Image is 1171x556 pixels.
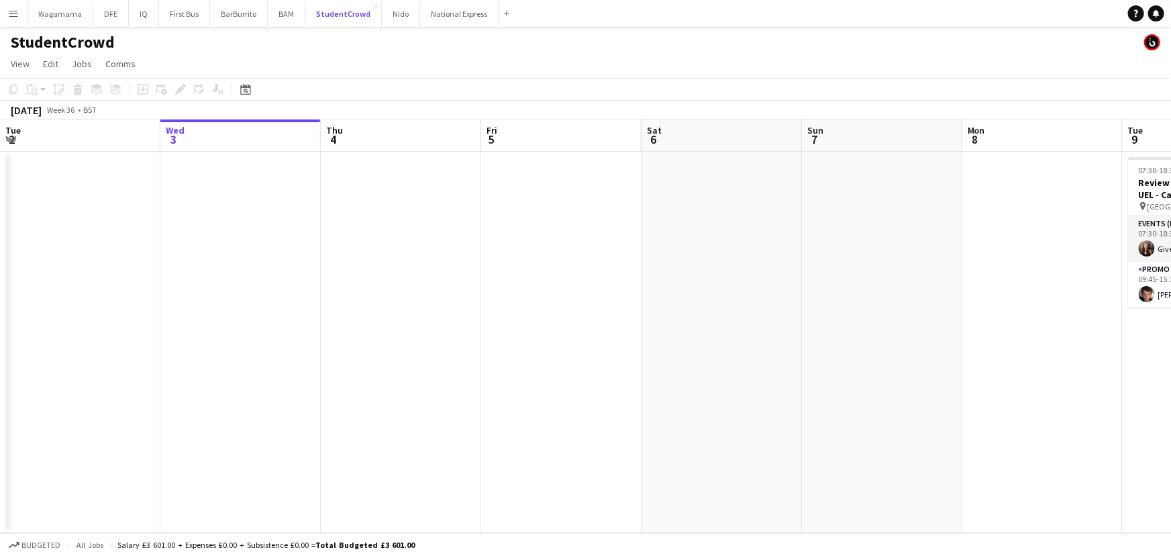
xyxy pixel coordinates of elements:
[72,58,92,70] span: Jobs
[11,103,42,117] div: [DATE]
[3,132,21,147] span: 2
[1126,132,1143,147] span: 9
[105,58,136,70] span: Comms
[210,1,268,27] button: BarBurrito
[166,124,185,136] span: Wed
[28,1,93,27] button: Wagamama
[74,540,106,550] span: All jobs
[100,55,141,73] a: Comms
[807,124,823,136] span: Sun
[645,132,662,147] span: 6
[164,132,185,147] span: 3
[93,1,129,27] button: DFE
[324,132,343,147] span: 4
[38,55,64,73] a: Edit
[11,32,115,52] h1: StudentCrowd
[968,124,985,136] span: Mon
[647,124,662,136] span: Sat
[129,1,159,27] button: IQ
[382,1,420,27] button: Nido
[487,124,497,136] span: Fri
[1144,34,1160,50] app-user-avatar: Tim Bodenham
[43,58,58,70] span: Edit
[305,1,382,27] button: StudentCrowd
[66,55,97,73] a: Jobs
[21,541,60,550] span: Budgeted
[5,124,21,136] span: Tue
[805,132,823,147] span: 7
[315,540,415,550] span: Total Budgeted £3 601.00
[159,1,210,27] button: First Bus
[268,1,305,27] button: BAM
[44,105,78,115] span: Week 36
[83,105,97,115] div: BST
[1128,124,1143,136] span: Tue
[420,1,499,27] button: National Express
[117,540,415,550] div: Salary £3 601.00 + Expenses £0.00 + Subsistence £0.00 =
[326,124,343,136] span: Thu
[485,132,497,147] span: 5
[966,132,985,147] span: 8
[5,55,35,73] a: View
[11,58,30,70] span: View
[7,538,62,553] button: Budgeted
